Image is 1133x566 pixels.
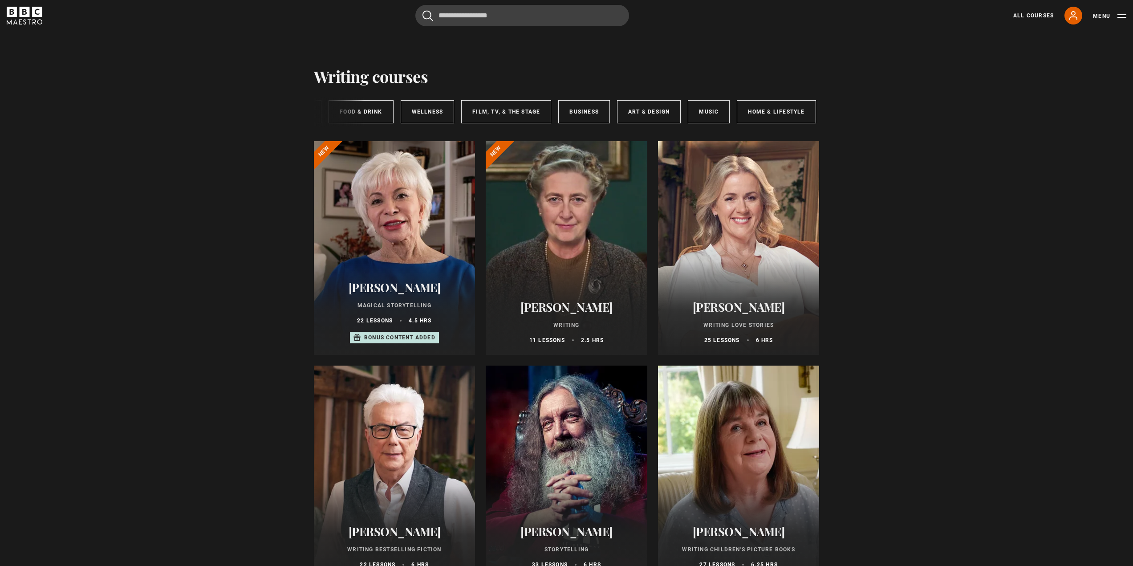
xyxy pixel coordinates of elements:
a: Music [688,100,730,123]
h1: Writing courses [314,67,428,86]
p: 11 lessons [529,336,565,344]
svg: BBC Maestro [7,7,42,24]
a: Wellness [401,100,455,123]
p: 22 lessons [357,317,393,325]
p: Storytelling [496,546,637,554]
h2: [PERSON_NAME] [325,281,465,294]
p: Magical Storytelling [325,301,465,309]
a: Home & Lifestyle [737,100,816,123]
h2: [PERSON_NAME] [496,300,637,314]
p: 25 lessons [704,336,740,344]
h2: [PERSON_NAME] [669,525,809,538]
p: 4.5 hrs [409,317,431,325]
a: All Courses [1013,12,1054,20]
input: Search [415,5,629,26]
p: 6 hrs [756,336,773,344]
p: Writing [496,321,637,329]
a: Business [558,100,610,123]
p: 2.5 hrs [581,336,604,344]
a: [PERSON_NAME] Writing Love Stories 25 lessons 6 hrs [658,141,820,355]
a: [PERSON_NAME] Magical Storytelling 22 lessons 4.5 hrs Bonus content added New [314,141,475,355]
a: Film, TV, & The Stage [461,100,551,123]
p: Bonus content added [364,334,435,342]
button: Toggle navigation [1093,12,1126,20]
p: Writing Bestselling Fiction [325,546,465,554]
p: Writing Love Stories [669,321,809,329]
a: [PERSON_NAME] Writing 11 lessons 2.5 hrs New [486,141,647,355]
h2: [PERSON_NAME] [496,525,637,538]
button: Submit the search query [422,10,433,21]
a: Art & Design [617,100,681,123]
p: Writing Children's Picture Books [669,546,809,554]
h2: [PERSON_NAME] [669,300,809,314]
h2: [PERSON_NAME] [325,525,465,538]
